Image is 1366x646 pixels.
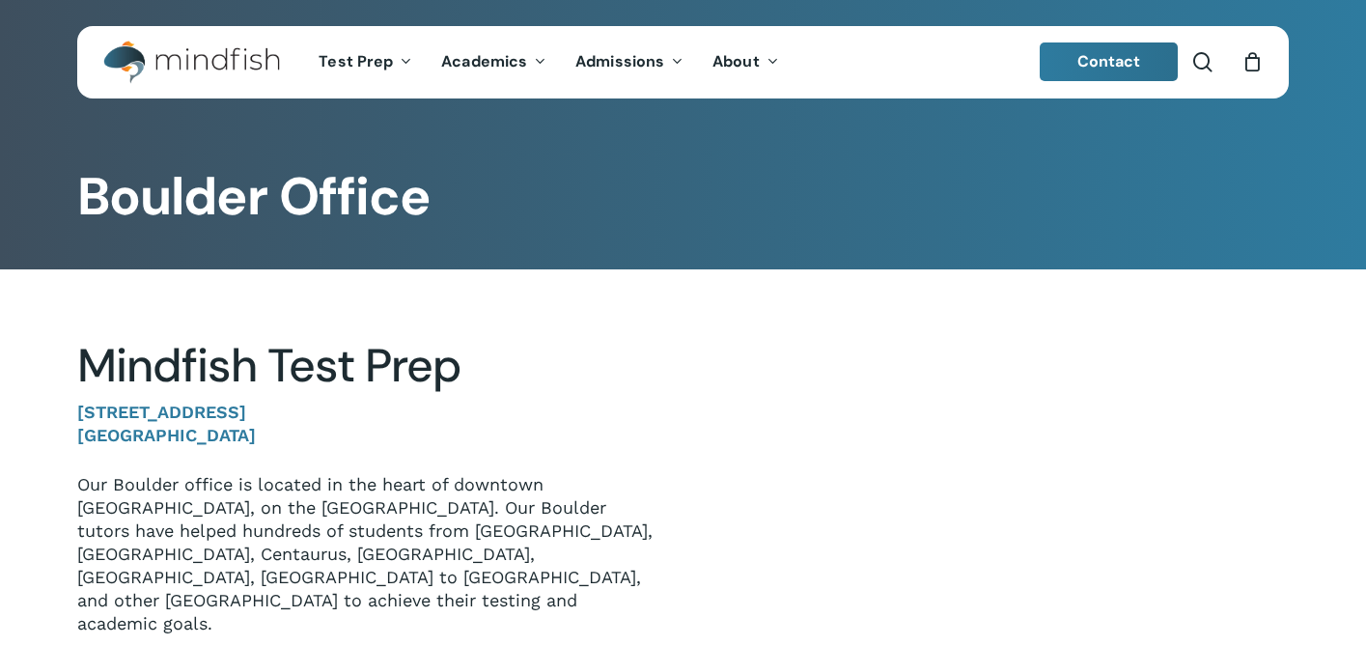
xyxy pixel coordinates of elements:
span: Test Prep [319,51,393,71]
nav: Main Menu [304,26,793,98]
a: Academics [427,54,561,70]
span: Contact [1077,51,1141,71]
h2: Mindfish Test Prep [77,338,654,394]
a: Cart [1241,51,1263,72]
strong: [GEOGRAPHIC_DATA] [77,425,256,445]
span: Academics [441,51,527,71]
p: Our Boulder office is located in the heart of downtown [GEOGRAPHIC_DATA], on the [GEOGRAPHIC_DATA... [77,473,654,635]
strong: [STREET_ADDRESS] [77,402,246,422]
a: Admissions [561,54,698,70]
a: Contact [1040,42,1179,81]
h1: Boulder Office [77,166,1289,228]
span: About [712,51,760,71]
a: About [698,54,794,70]
a: Test Prep [304,54,427,70]
span: Admissions [575,51,664,71]
header: Main Menu [77,26,1289,98]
